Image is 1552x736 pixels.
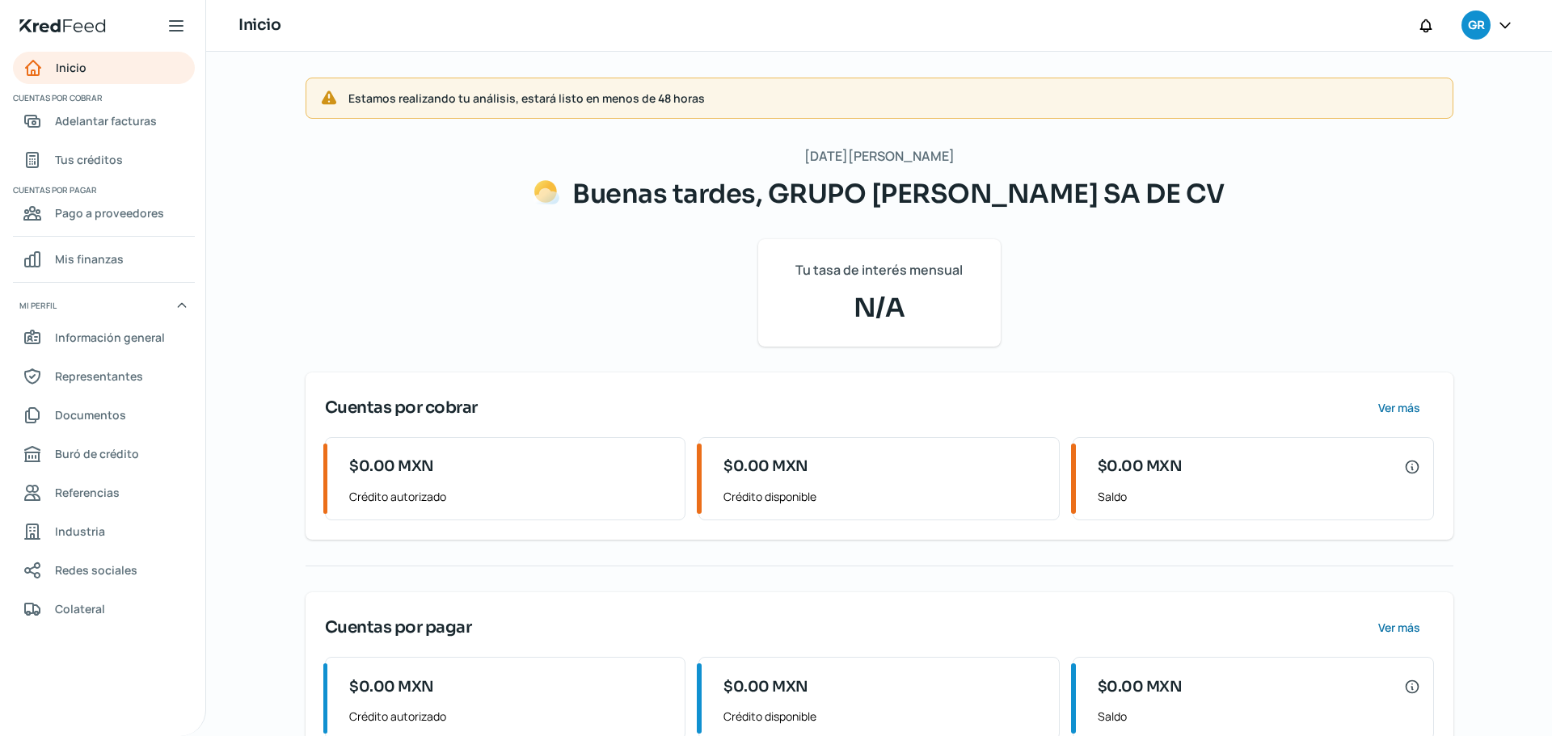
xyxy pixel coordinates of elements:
a: Redes sociales [13,554,195,587]
span: Ver más [1378,402,1420,414]
span: $0.00 MXN [1098,676,1183,698]
span: Representantes [55,366,143,386]
span: Adelantar facturas [55,111,157,131]
span: GR [1468,16,1484,36]
span: Tus créditos [55,149,123,170]
span: Cuentas por pagar [13,183,192,197]
span: $0.00 MXN [349,456,434,477]
img: Saludos [533,179,559,205]
a: Colateral [13,593,195,625]
span: $0.00 MXN [723,676,808,698]
span: Referencias [55,482,120,503]
span: Industria [55,521,105,541]
span: Cuentas por cobrar [325,396,478,420]
span: Crédito disponible [723,486,1046,507]
h1: Inicio [238,14,280,37]
span: $0.00 MXN [349,676,434,698]
span: Crédito autorizado [349,706,672,726]
button: Ver más [1365,612,1434,644]
span: Redes sociales [55,560,137,580]
span: N/A [778,288,981,327]
span: Crédito autorizado [349,486,672,507]
span: Saldo [1098,706,1420,726]
a: Referencias [13,477,195,509]
span: Cuentas por pagar [325,616,472,640]
a: Buró de crédito [13,438,195,470]
span: Documentos [55,405,126,425]
a: Pago a proveedores [13,197,195,229]
span: Mi perfil [19,298,57,313]
span: Inicio [56,57,86,78]
span: Buró de crédito [55,444,139,464]
span: Estamos realizando tu análisis, estará listo en menos de 48 horas [348,88,1440,108]
a: Mis finanzas [13,243,195,275]
button: Ver más [1365,392,1434,424]
a: Tus créditos [13,144,195,176]
span: Tu tasa de interés mensual [795,259,963,282]
span: Pago a proveedores [55,203,164,223]
a: Inicio [13,52,195,84]
a: Información general [13,322,195,354]
span: $0.00 MXN [723,456,808,477]
span: Cuentas por cobrar [13,90,192,105]
span: Mis finanzas [55,249,124,269]
a: Adelantar facturas [13,105,195,137]
span: $0.00 MXN [1098,456,1183,477]
span: [DATE][PERSON_NAME] [804,145,955,168]
span: Información general [55,327,165,347]
span: Saldo [1098,486,1420,507]
span: Colateral [55,599,105,619]
a: Representantes [13,360,195,393]
a: Documentos [13,399,195,431]
a: Industria [13,515,195,548]
span: Crédito disponible [723,706,1046,726]
span: Ver más [1378,622,1420,633]
span: Buenas tardes, GRUPO [PERSON_NAME] SA DE CV [572,178,1225,210]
